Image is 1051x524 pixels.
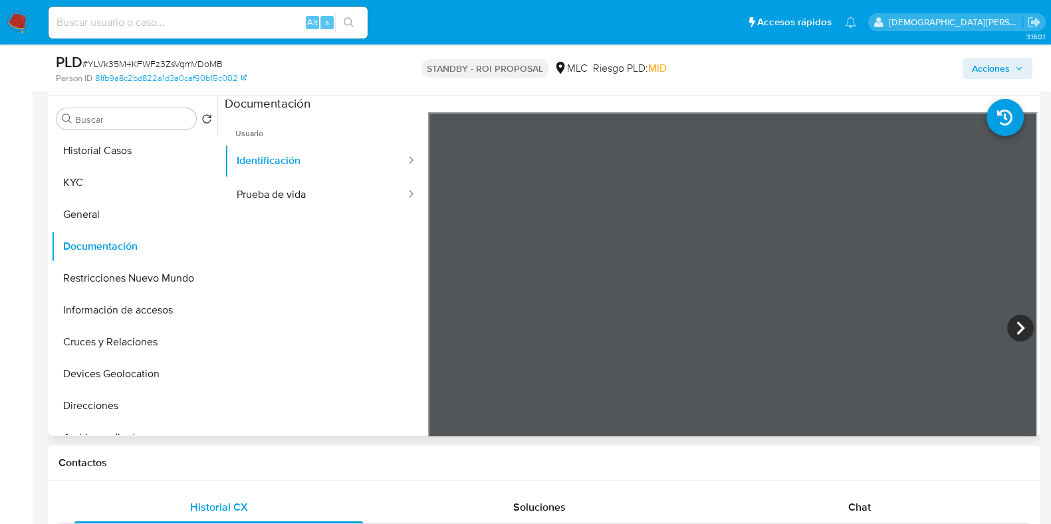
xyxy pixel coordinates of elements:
[51,422,217,454] button: Archivos adjuntos
[82,57,223,70] span: # YLVk35M4KFWFz3ZsVqmVDoMB
[889,16,1023,29] p: cristian.porley@mercadolibre.com
[51,230,217,262] button: Documentación
[757,15,832,29] span: Accesos rápidos
[49,14,368,31] input: Buscar usuario o caso...
[51,262,217,294] button: Restricciones Nuevo Mundo
[972,58,1010,79] span: Acciones
[593,61,667,76] span: Riesgo PLD:
[513,499,566,515] span: Soluciones
[963,58,1032,79] button: Acciones
[190,499,248,515] span: Historial CX
[58,456,1030,470] h1: Contactos
[648,60,667,76] span: MID
[554,61,588,76] div: MLC
[51,390,217,422] button: Direcciones
[51,167,217,199] button: KYC
[845,17,856,28] a: Notificaciones
[848,499,871,515] span: Chat
[421,59,548,78] p: STANDBY - ROI PROPOSAL
[56,72,92,84] b: Person ID
[307,16,318,29] span: Alt
[201,114,212,128] button: Volver al orden por defecto
[51,294,217,326] button: Información de accesos
[51,326,217,358] button: Cruces y Relaciones
[1027,15,1041,29] a: Salir
[1026,31,1044,42] span: 3.160.1
[335,13,362,32] button: search-icon
[325,16,329,29] span: s
[95,72,247,84] a: 81fb9a8c2bd822a1d3a0caf90b15c002
[56,51,82,72] b: PLD
[51,358,217,390] button: Devices Geolocation
[51,199,217,230] button: General
[62,114,72,124] button: Buscar
[51,135,217,167] button: Historial Casos
[75,114,191,126] input: Buscar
